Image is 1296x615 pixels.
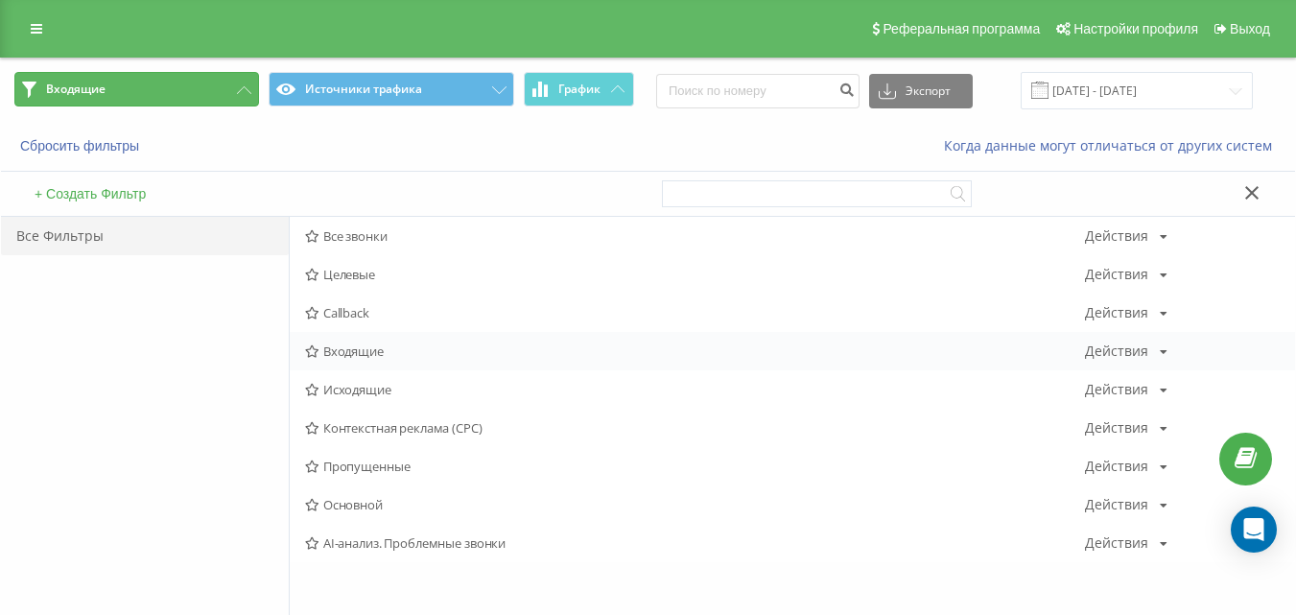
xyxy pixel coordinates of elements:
[1085,268,1148,281] div: Действия
[1085,306,1148,319] div: Действия
[1085,498,1148,511] div: Действия
[305,306,1085,319] span: Callback
[869,74,973,108] button: Экспорт
[305,421,1085,435] span: Контекстная реклама (CPC)
[46,82,106,97] span: Входящие
[1085,229,1148,243] div: Действия
[1231,507,1277,553] div: Open Intercom Messenger
[14,72,259,106] button: Входящие
[1085,460,1148,473] div: Действия
[656,74,860,108] input: Поиск по номеру
[14,137,149,154] button: Сбросить фильтры
[269,72,513,106] button: Источники трафика
[1238,184,1266,204] button: Закрыть
[305,460,1085,473] span: Пропущенные
[1230,21,1270,36] span: Выход
[29,185,152,202] button: + Создать Фильтр
[1,217,289,255] div: Все Фильтры
[305,268,1085,281] span: Целевые
[305,536,1085,550] span: AI-анализ. Проблемные звонки
[305,498,1085,511] span: Основной
[558,83,601,96] span: График
[305,383,1085,396] span: Исходящие
[883,21,1040,36] span: Реферальная программа
[944,136,1282,154] a: Когда данные могут отличаться от других систем
[305,344,1085,358] span: Входящие
[524,72,634,106] button: График
[1085,344,1148,358] div: Действия
[1085,383,1148,396] div: Действия
[1073,21,1198,36] span: Настройки профиля
[1085,536,1148,550] div: Действия
[305,229,1085,243] span: Все звонки
[1085,421,1148,435] div: Действия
